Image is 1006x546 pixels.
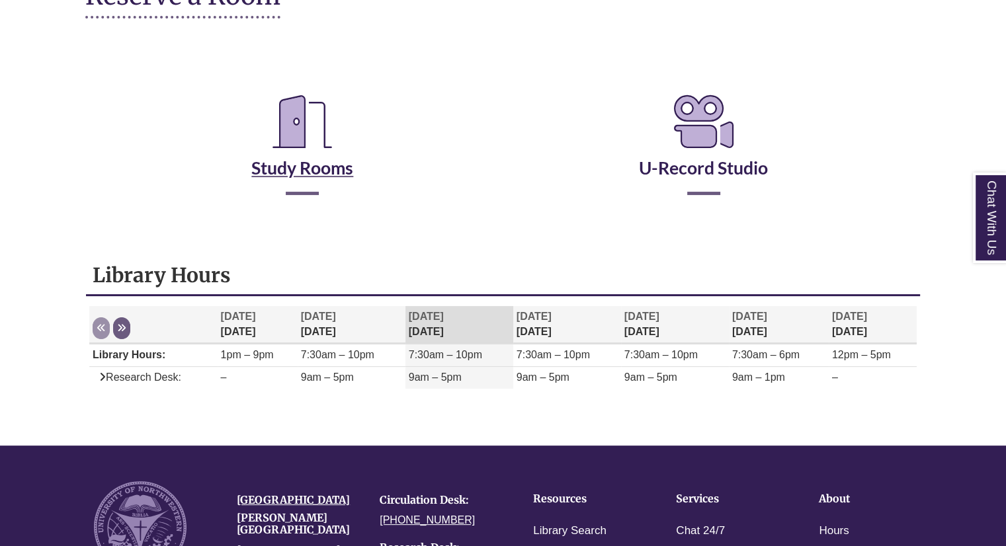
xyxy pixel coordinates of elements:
span: 9am – 5pm [624,371,677,383]
a: U-Record Studio [639,124,768,178]
span: 9am – 5pm [517,371,569,383]
span: 7:30am – 10pm [301,349,374,360]
span: Research Desk: [93,371,181,383]
span: [DATE] [832,311,867,322]
span: [DATE] [409,311,444,322]
span: 1pm – 9pm [221,349,274,360]
span: 12pm – 5pm [832,349,891,360]
th: [DATE] [405,306,513,344]
h4: Resources [533,493,635,505]
a: Library Search [533,522,607,541]
span: [DATE] [732,311,767,322]
div: Libchat [85,426,921,432]
span: 9am – 5pm [409,371,462,383]
th: [DATE] [218,306,298,344]
th: [DATE] [729,306,829,344]
span: 7:30am – 6pm [732,349,800,360]
th: [DATE] [513,306,621,344]
h4: Services [676,493,778,505]
h4: About [819,493,921,505]
span: – [221,371,227,383]
button: Previous week [93,317,110,339]
a: [PHONE_NUMBER] [380,514,475,526]
h4: Circulation Desk: [380,494,503,506]
span: 7:30am – 10pm [624,349,698,360]
span: – [832,371,838,383]
span: [DATE] [517,311,552,322]
div: Library Hours [86,256,920,412]
span: [DATE] [221,311,256,322]
a: Study Rooms [251,124,353,178]
span: 7:30am – 10pm [409,349,482,360]
button: Next week [113,317,130,339]
span: 7:30am – 10pm [517,349,590,360]
th: [DATE] [621,306,729,344]
a: Chat 24/7 [676,522,725,541]
th: [DATE] [298,306,405,344]
a: [GEOGRAPHIC_DATA] [237,493,350,506]
div: Reserve a Room [85,52,921,234]
h1: Library Hours [93,262,913,288]
span: [DATE] [624,311,659,322]
span: 9am – 5pm [301,371,354,383]
td: Library Hours: [89,344,217,367]
span: 9am – 1pm [732,371,785,383]
h4: [PERSON_NAME][GEOGRAPHIC_DATA] [237,512,360,535]
span: [DATE] [301,311,336,322]
th: [DATE] [829,306,917,344]
a: Hours [819,522,849,541]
